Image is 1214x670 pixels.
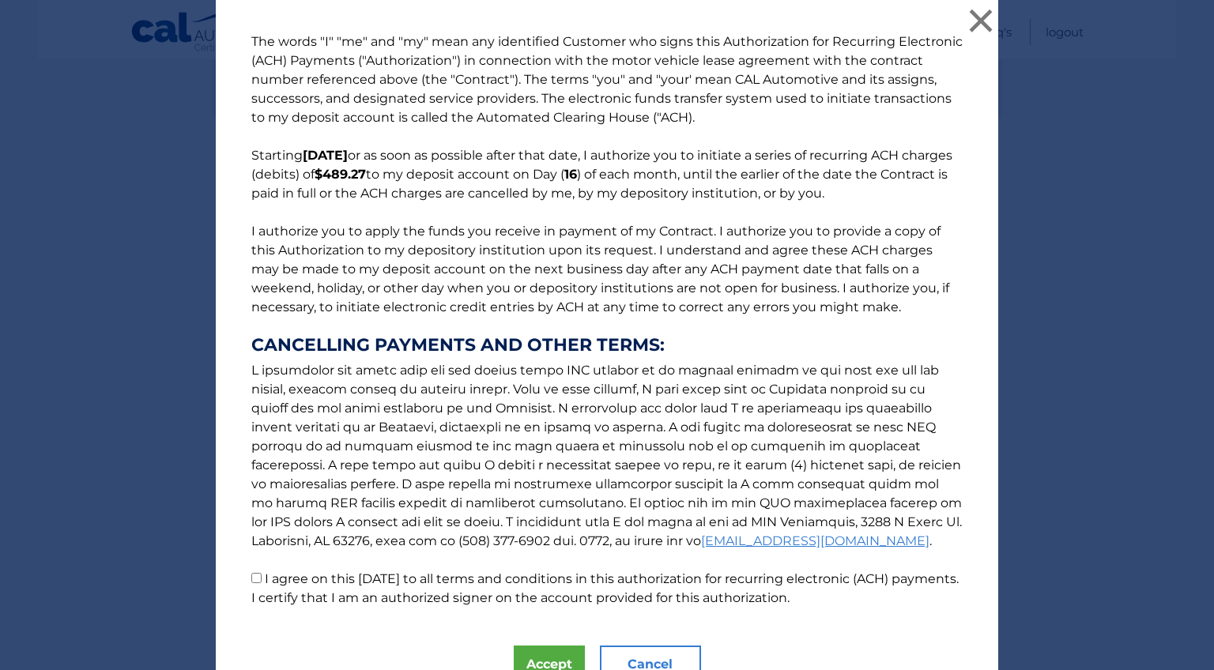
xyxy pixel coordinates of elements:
b: 16 [564,167,577,182]
b: [DATE] [303,148,348,163]
p: The words "I" "me" and "my" mean any identified Customer who signs this Authorization for Recurri... [236,32,978,608]
a: [EMAIL_ADDRESS][DOMAIN_NAME] [701,533,929,548]
label: I agree on this [DATE] to all terms and conditions in this authorization for recurring electronic... [251,571,959,605]
strong: CANCELLING PAYMENTS AND OTHER TERMS: [251,336,963,355]
button: × [965,5,997,36]
b: $489.27 [315,167,366,182]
